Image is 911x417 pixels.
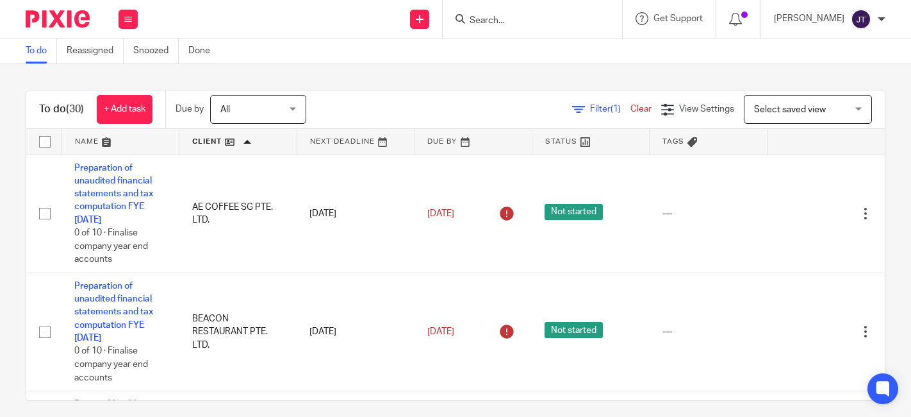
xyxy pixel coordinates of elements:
[851,9,871,30] img: svg%3E
[590,105,630,114] span: Filter
[220,105,230,114] span: All
[427,209,454,218] span: [DATE]
[179,155,297,273] td: AE COFFEE SG PTE. LTD.
[427,327,454,336] span: [DATE]
[662,138,684,145] span: Tags
[653,14,703,23] span: Get Support
[662,325,755,338] div: ---
[545,204,603,220] span: Not started
[74,228,148,264] span: 0 of 10 · Finalise company year end accounts
[26,38,57,64] a: To do
[468,15,584,27] input: Search
[26,10,90,28] img: Pixie
[774,12,844,25] p: [PERSON_NAME]
[754,105,826,114] span: Select saved view
[176,103,204,115] p: Due by
[297,273,414,391] td: [DATE]
[39,103,84,116] h1: To do
[179,273,297,391] td: BEACON RESTAURANT PTE. LTD.
[97,95,152,124] a: + Add task
[679,105,734,114] span: View Settings
[74,282,153,343] a: Preparation of unaudited financial statements and tax computation FYE [DATE]
[74,164,153,225] a: Preparation of unaudited financial statements and tax computation FYE [DATE]
[630,105,652,114] a: Clear
[297,155,414,273] td: [DATE]
[133,38,179,64] a: Snoozed
[66,104,84,114] span: (30)
[611,105,621,114] span: (1)
[67,38,124,64] a: Reassigned
[545,322,603,338] span: Not started
[74,347,148,382] span: 0 of 10 · Finalise company year end accounts
[188,38,220,64] a: Done
[662,207,755,220] div: ---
